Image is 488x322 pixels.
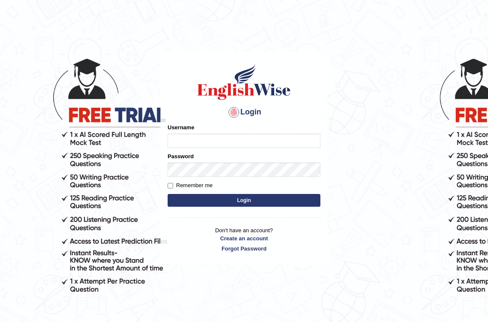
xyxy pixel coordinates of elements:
input: Remember me [168,183,173,188]
label: Password [168,152,194,160]
p: Don't have an account? [168,226,320,253]
img: Logo of English Wise sign in for intelligent practice with AI [196,63,292,101]
a: Forgot Password [168,245,320,253]
a: Create an account [168,234,320,242]
h4: Login [168,105,320,119]
label: Remember me [168,181,213,190]
label: Username [168,123,194,131]
button: Login [168,194,320,207]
